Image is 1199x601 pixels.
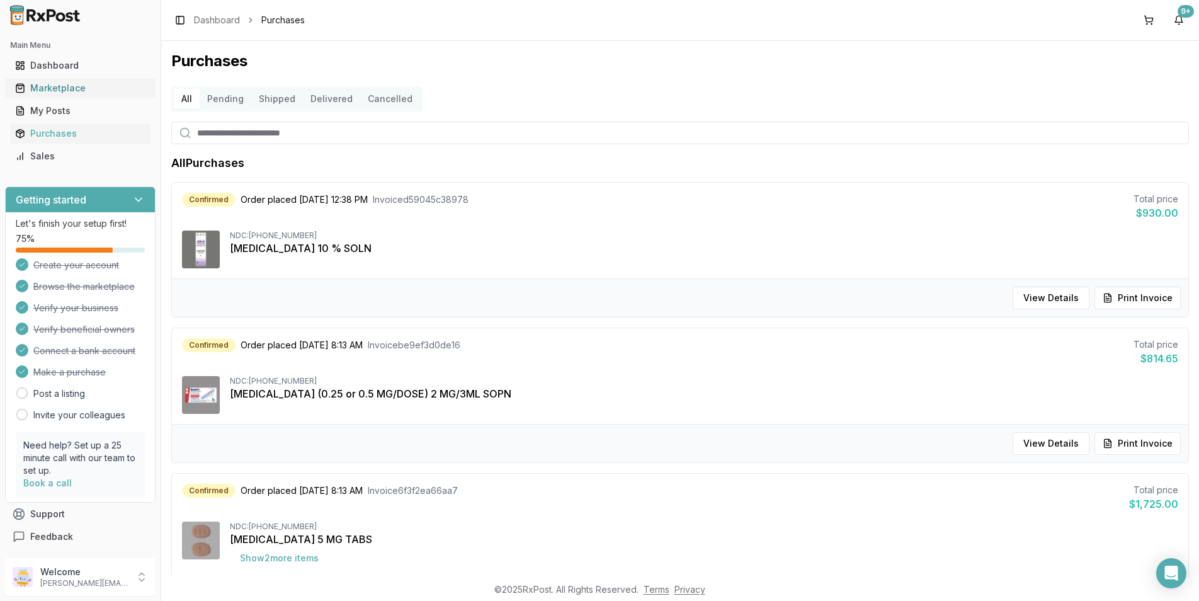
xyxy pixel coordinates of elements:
[182,522,220,559] img: Eliquis 5 MG TABS
[5,146,156,166] button: Sales
[15,150,145,163] div: Sales
[33,366,106,379] span: Make a purchase
[1129,484,1178,496] div: Total price
[182,338,236,352] div: Confirmed
[1013,287,1089,309] button: View Details
[5,55,156,76] button: Dashboard
[5,525,156,548] button: Feedback
[33,280,135,293] span: Browse the marketplace
[33,259,119,272] span: Create your account
[5,503,156,525] button: Support
[261,14,305,26] span: Purchases
[230,376,1178,386] div: NDC: [PHONE_NUMBER]
[1169,10,1189,30] button: 9+
[1134,351,1178,366] div: $814.65
[194,14,240,26] a: Dashboard
[16,217,145,230] p: Let's finish your setup first!
[40,578,128,588] p: [PERSON_NAME][EMAIL_ADDRESS][DOMAIN_NAME]
[200,89,251,109] button: Pending
[5,78,156,98] button: Marketplace
[241,484,363,497] span: Order placed [DATE] 8:13 AM
[194,14,305,26] nav: breadcrumb
[23,439,137,477] p: Need help? Set up a 25 minute call with our team to set up.
[182,193,236,207] div: Confirmed
[1013,432,1089,455] button: View Details
[174,89,200,109] button: All
[182,376,220,414] img: Ozempic (0.25 or 0.5 MG/DOSE) 2 MG/3ML SOPN
[1134,193,1178,205] div: Total price
[230,386,1178,401] div: [MEDICAL_DATA] (0.25 or 0.5 MG/DOSE) 2 MG/3ML SOPN
[230,532,1178,547] div: [MEDICAL_DATA] 5 MG TABS
[674,584,705,595] a: Privacy
[230,547,329,570] button: Show2more items
[5,5,86,25] img: RxPost Logo
[360,89,420,109] button: Cancelled
[10,77,151,100] a: Marketplace
[10,145,151,168] a: Sales
[1094,287,1181,309] button: Print Invoice
[230,241,1178,256] div: [MEDICAL_DATA] 10 % SOLN
[40,566,128,578] p: Welcome
[241,193,368,206] span: Order placed [DATE] 12:38 PM
[33,387,85,400] a: Post a listing
[5,123,156,144] button: Purchases
[171,51,1189,71] h1: Purchases
[241,339,363,352] span: Order placed [DATE] 8:13 AM
[644,584,669,595] a: Terms
[368,484,458,497] span: Invoice 6f3f2ea66aa7
[1178,5,1194,18] div: 9+
[10,54,151,77] a: Dashboard
[23,478,72,488] a: Book a call
[15,82,145,94] div: Marketplace
[30,530,73,543] span: Feedback
[182,484,236,498] div: Confirmed
[1134,338,1178,351] div: Total price
[368,339,460,352] span: Invoice be9ef3d0de16
[33,323,135,336] span: Verify beneficial owners
[33,409,125,421] a: Invite your colleagues
[182,231,220,268] img: Jublia 10 % SOLN
[33,302,118,314] span: Verify your business
[13,567,33,587] img: User avatar
[171,154,244,172] h1: All Purchases
[15,127,145,140] div: Purchases
[1129,496,1178,512] div: $1,725.00
[230,522,1178,532] div: NDC: [PHONE_NUMBER]
[10,100,151,122] a: My Posts
[5,101,156,121] button: My Posts
[16,192,86,207] h3: Getting started
[33,345,135,357] span: Connect a bank account
[303,89,360,109] button: Delivered
[1156,558,1186,588] div: Open Intercom Messenger
[10,40,151,50] h2: Main Menu
[15,105,145,117] div: My Posts
[15,59,145,72] div: Dashboard
[373,193,469,206] span: Invoice d59045c38978
[1094,432,1181,455] button: Print Invoice
[16,232,35,245] span: 75 %
[230,231,1178,241] div: NDC: [PHONE_NUMBER]
[10,122,151,145] a: Purchases
[1134,205,1178,220] div: $930.00
[251,89,303,109] button: Shipped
